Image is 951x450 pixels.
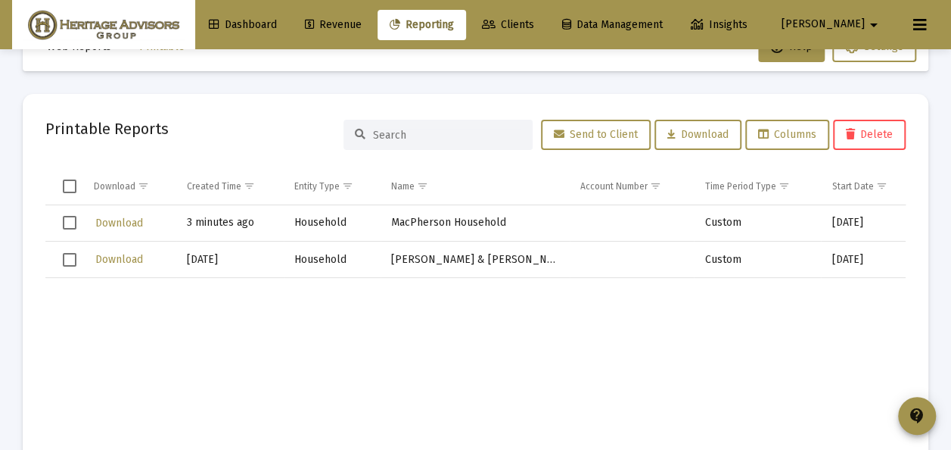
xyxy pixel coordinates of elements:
span: Show filter options for column 'Download' [138,180,149,192]
a: Clients [470,10,546,40]
span: Download [667,128,729,141]
span: Send to Client [554,128,638,141]
td: Column Entity Type [284,168,381,205]
td: [DATE] [821,242,913,278]
td: [PERSON_NAME] & [PERSON_NAME] Household [381,242,570,278]
a: Data Management [550,10,675,40]
span: Show filter options for column 'Account Number' [650,180,661,192]
span: Delete [846,128,893,141]
button: Send to Client [541,120,651,150]
div: Select row [63,253,76,267]
td: Column Start Date [821,168,913,205]
div: Entity Type [294,180,340,192]
button: Columns [745,120,829,150]
h2: Printable Reports [45,117,169,141]
button: Download [94,212,145,234]
td: Column Name [381,168,570,205]
div: Account Number [580,180,648,192]
button: Download [94,248,145,270]
button: Download [654,120,741,150]
td: Column Time Period Type [694,168,821,205]
mat-icon: contact_support [908,407,926,425]
td: Household [284,205,381,242]
a: Dashboard [197,10,289,40]
span: Clients [482,18,534,31]
span: Show filter options for column 'Created Time' [244,180,255,192]
button: [PERSON_NAME] [763,9,901,39]
span: Revenue [305,18,362,31]
td: Column Download [83,168,176,205]
div: Name [391,180,415,192]
div: Created Time [187,180,241,192]
div: Select all [63,180,76,193]
span: Dashboard [209,18,277,31]
td: [DATE] [176,242,284,278]
button: Delete [833,120,906,150]
span: [PERSON_NAME] [782,18,865,31]
span: Help [770,40,813,53]
div: Download [94,180,135,192]
img: Dashboard [23,10,184,40]
td: 3 minutes ago [176,205,284,242]
td: [DATE] [821,205,913,242]
span: Show filter options for column 'Start Date' [875,180,887,192]
td: MacPherson Household [381,205,570,242]
span: Reporting [390,18,454,31]
span: Insights [691,18,747,31]
div: Time Period Type [704,180,775,192]
td: Custom [694,242,821,278]
a: Reporting [378,10,466,40]
td: Custom [694,205,821,242]
span: Show filter options for column 'Time Period Type' [778,180,789,192]
input: Search [373,129,521,142]
span: Show filter options for column 'Name' [417,180,428,192]
a: Revenue [293,10,374,40]
span: Show filter options for column 'Entity Type' [342,180,353,192]
span: Columns [758,128,816,141]
span: Download [95,217,143,230]
mat-icon: arrow_drop_down [865,10,883,40]
div: Start Date [831,180,873,192]
span: Download [95,253,143,266]
span: Data Management [562,18,663,31]
a: Insights [679,10,760,40]
td: Column Account Number [570,168,694,205]
div: Select row [63,216,76,230]
td: Household [284,242,381,278]
td: Column Created Time [176,168,284,205]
